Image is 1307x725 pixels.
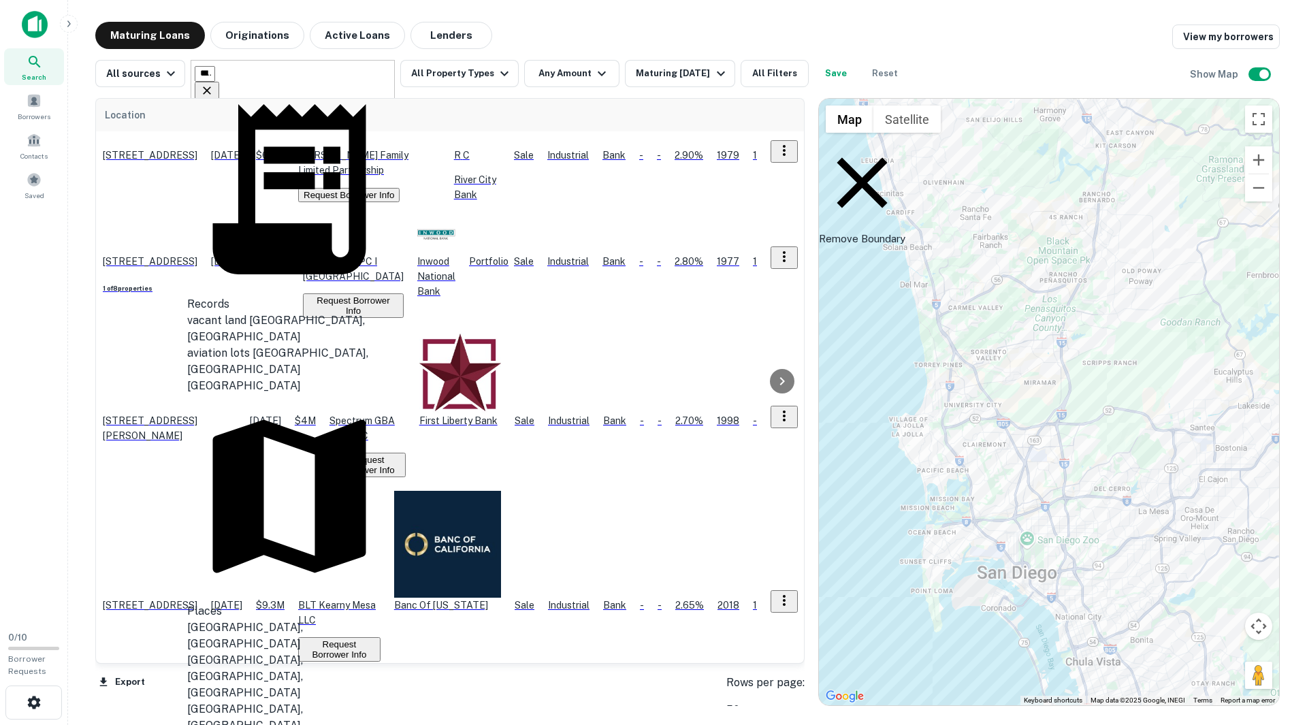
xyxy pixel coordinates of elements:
[95,672,148,692] button: Export
[4,127,64,164] a: Contacts
[603,413,626,428] p: Bank
[819,99,1279,705] div: 0 0
[726,702,805,718] div: 50
[417,216,455,254] img: picture
[187,652,391,701] div: [GEOGRAPHIC_DATA], [GEOGRAPHIC_DATA], [GEOGRAPHIC_DATA]
[22,11,48,38] img: capitalize-icon.png
[822,688,867,705] img: Google
[515,598,534,613] div: Sale
[187,297,229,310] span: Records
[95,60,185,87] button: All sources
[657,256,661,267] span: -
[675,413,703,428] p: 2.70%
[639,254,643,269] p: -
[717,254,739,269] p: 1977
[104,107,146,123] span: Location
[625,60,735,87] button: Maturing [DATE]
[675,254,703,269] p: 2.80%
[602,254,626,269] p: Bank
[187,605,222,617] span: Places
[547,254,589,269] p: Industrial
[1190,67,1240,82] h6: Show Map
[419,332,501,413] img: picture
[1193,696,1212,704] a: Terms
[103,284,197,294] h6: 1 of 8 properties
[1239,616,1307,681] iframe: Chat Widget
[1245,106,1272,133] button: Toggle fullscreen view
[1024,696,1082,705] button: Keyboard shortcuts
[4,88,64,125] a: Borrowers
[1245,613,1272,640] button: Map camera controls
[873,106,941,133] button: Show satellite imagery
[726,675,805,691] p: Rows per page:
[394,491,501,613] div: Banc Of [US_STATE]
[454,148,500,163] p: R C
[417,216,455,299] div: Inwood National Bank
[20,150,48,161] span: Contacts
[658,415,662,426] span: -
[187,312,391,345] div: vacant land [GEOGRAPHIC_DATA], [GEOGRAPHIC_DATA]
[602,148,626,163] p: Bank
[753,254,757,269] p: 1
[1091,696,1185,704] span: Map data ©2025 Google, INEGI
[4,48,64,85] a: Search
[103,254,197,269] p: [STREET_ADDRESS]
[603,598,626,613] p: Bank
[195,82,219,101] button: Clear
[103,148,197,163] p: [STREET_ADDRESS]
[310,22,405,49] button: Active Loans
[22,71,46,82] span: Search
[187,345,391,378] div: aviation lots [GEOGRAPHIC_DATA], [GEOGRAPHIC_DATA]
[8,632,27,643] span: 0 / 10
[753,148,757,163] p: 1
[454,148,500,202] div: River City Bank
[753,598,757,613] p: 1
[640,413,644,428] p: -
[863,60,907,87] button: Reset
[547,148,589,163] p: Industrial
[717,413,739,428] p: 1998
[657,150,661,161] span: -
[8,654,46,676] span: Borrower Requests
[639,148,643,163] p: -
[826,106,873,133] button: Show street map
[103,413,236,443] p: [STREET_ADDRESS][PERSON_NAME]
[675,148,703,163] p: 2.90%
[753,413,757,428] p: -
[103,598,197,613] p: [STREET_ADDRESS]
[394,491,501,598] img: picture
[1221,696,1275,704] a: Report a map error
[819,140,905,246] p: Remove Boundary
[95,22,205,49] button: Maturing Loans
[1245,146,1272,174] button: Zoom in
[187,378,391,394] div: [GEOGRAPHIC_DATA]
[400,60,519,87] button: All Property Types
[18,111,50,122] span: Borrowers
[814,60,858,87] button: Save your search to get updates of matches that match your search criteria.
[636,65,728,82] div: Maturing [DATE]
[187,619,391,652] div: [GEOGRAPHIC_DATA], [GEOGRAPHIC_DATA]
[96,99,805,131] th: Location
[106,65,179,82] div: All sources
[514,148,534,163] div: Sale
[1172,25,1280,49] a: View my borrowers
[419,332,501,428] div: First Liberty Bank
[675,598,704,613] p: 2.65%
[822,688,867,705] a: Open this area in Google Maps (opens a new window)
[548,598,590,613] p: Industrial
[1245,174,1272,202] button: Zoom out
[717,598,739,613] p: 2018
[524,60,619,87] button: Any Amount
[658,600,662,611] span: -
[741,60,809,87] button: All Filters
[25,190,44,201] span: Saved
[717,148,739,163] p: 1979
[4,167,64,204] div: Saved
[210,22,304,49] button: Originations
[410,22,492,49] button: Lenders
[469,254,509,269] div: This is a portfolio loan with 8 properties
[514,254,534,269] div: Sale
